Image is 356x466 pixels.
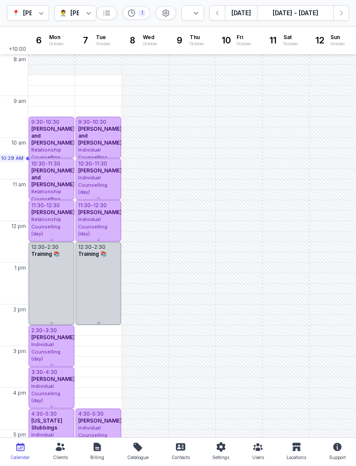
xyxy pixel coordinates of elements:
[252,452,264,463] div: Users
[78,410,90,417] div: 4:30
[31,334,75,340] span: [PERSON_NAME]
[43,119,46,126] div: -
[78,175,107,195] span: Individual Counselling (day)
[31,147,61,167] span: Relationship Counselling (day)
[237,34,251,41] span: Fri
[53,452,68,463] div: Clients
[92,160,95,167] div: -
[329,452,346,463] div: Support
[90,452,104,463] div: Billing
[283,41,298,47] div: October
[78,216,107,237] span: Individual Counselling (day)
[9,46,28,54] span: +10:00
[31,376,75,382] span: [PERSON_NAME]
[190,41,204,47] div: October
[96,41,111,47] div: October
[31,327,43,334] div: 2:30
[330,41,345,47] div: October
[14,264,26,271] span: 1 pm
[143,34,158,41] span: Wed
[237,41,251,47] div: October
[70,8,121,18] div: [PERSON_NAME]
[31,160,45,167] div: 10:30
[95,160,107,167] div: 11:30
[43,369,46,376] div: -
[31,209,75,215] span: [PERSON_NAME]
[31,341,60,362] span: Individual Counselling (day)
[49,34,64,41] span: Mon
[31,119,43,126] div: 9:30
[225,5,257,21] button: [DATE]
[46,369,57,376] div: 4:30
[91,202,93,209] div: -
[125,33,139,47] div: 8
[31,417,63,431] span: [US_STATE] Stubbings
[13,431,26,438] span: 5 pm
[31,188,61,209] span: Relationship Counselling (day)
[47,244,59,251] div: 2:30
[59,8,67,18] div: 👨‍⚕️
[12,8,20,18] div: 📍
[266,33,280,47] div: 11
[78,167,122,174] span: [PERSON_NAME]
[78,425,107,445] span: Individual Counselling (day)
[190,34,204,41] span: Thu
[78,119,90,126] div: 9:30
[78,244,92,251] div: 12:30
[31,202,44,209] div: 11:30
[93,202,107,209] div: 12:30
[78,417,122,424] span: [PERSON_NAME]
[44,202,46,209] div: -
[46,119,59,126] div: 10:30
[1,155,23,162] span: 10:29 AM
[43,410,46,417] div: -
[45,327,57,334] div: 3:30
[78,160,92,167] div: 10:30
[13,98,26,105] span: 9 am
[90,410,92,417] div: -
[78,126,122,146] span: [PERSON_NAME] and [PERSON_NAME]
[31,244,45,251] div: 12:30
[13,348,26,355] span: 3 pm
[78,251,107,257] span: Training 📚
[13,56,26,63] span: 8 am
[127,452,148,463] div: Catalogue
[31,410,43,417] div: 4:30
[283,34,298,41] span: Sat
[78,202,91,209] div: 11:30
[94,244,105,251] div: 2:30
[10,452,30,463] div: Calendar
[78,147,107,167] span: Individual Counselling (day)
[313,33,327,47] div: 12
[32,33,46,47] div: 6
[46,410,57,417] div: 5:30
[96,34,111,41] span: Tue
[49,41,64,47] div: October
[257,5,333,21] button: [DATE] - [DATE]
[172,33,186,47] div: 9
[92,244,94,251] div: -
[46,202,60,209] div: 12:30
[13,181,26,188] span: 11 am
[31,432,63,459] span: Individual Counselling- After Hours (after 5pm)
[31,251,60,257] span: Training 📚
[287,452,306,463] div: Locations
[143,41,158,47] div: October
[43,327,45,334] div: -
[31,383,60,403] span: Individual Counselling (day)
[23,8,112,18] div: [PERSON_NAME] Counselling
[31,216,61,237] span: Relationship Counselling (day)
[45,244,47,251] div: -
[92,410,104,417] div: 5:30
[212,452,229,463] div: Settings
[330,34,345,41] span: Sun
[78,209,122,215] span: [PERSON_NAME]
[31,167,75,188] span: [PERSON_NAME] and [PERSON_NAME]
[90,119,92,126] div: -
[11,139,26,146] span: 10 am
[31,369,43,376] div: 3:30
[219,33,233,47] div: 10
[138,10,145,17] div: 1
[45,160,48,167] div: -
[13,390,26,397] span: 4 pm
